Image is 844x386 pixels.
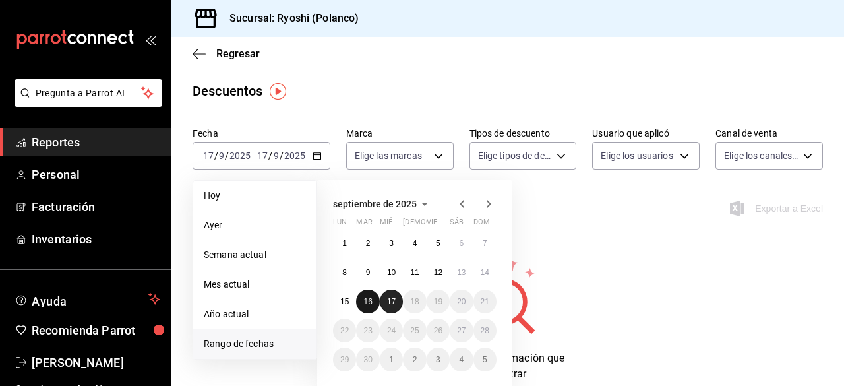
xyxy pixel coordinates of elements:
abbr: 30 de septiembre de 2025 [363,355,372,364]
abbr: jueves [403,218,481,232]
button: 19 de septiembre de 2025 [427,290,450,313]
abbr: 9 de septiembre de 2025 [366,268,371,277]
span: septiembre de 2025 [333,199,417,209]
input: -- [218,150,225,161]
abbr: 2 de octubre de 2025 [413,355,417,364]
span: Elige las marcas [355,149,422,162]
button: 24 de septiembre de 2025 [380,319,403,342]
abbr: 14 de septiembre de 2025 [481,268,489,277]
span: Elige tipos de descuento [478,149,553,162]
button: 12 de septiembre de 2025 [427,261,450,284]
input: ---- [229,150,251,161]
span: Ayuda [32,291,143,307]
abbr: 3 de octubre de 2025 [436,355,440,364]
abbr: 16 de septiembre de 2025 [363,297,372,306]
abbr: 15 de septiembre de 2025 [340,297,349,306]
button: 15 de septiembre de 2025 [333,290,356,313]
span: Personal [32,166,160,183]
span: Mes actual [204,278,306,292]
abbr: 27 de septiembre de 2025 [457,326,466,335]
button: 16 de septiembre de 2025 [356,290,379,313]
abbr: 26 de septiembre de 2025 [434,326,442,335]
abbr: sábado [450,218,464,232]
abbr: 24 de septiembre de 2025 [387,326,396,335]
button: 6 de septiembre de 2025 [450,232,473,255]
button: septiembre de 2025 [333,196,433,212]
button: 20 de septiembre de 2025 [450,290,473,313]
span: Inventarios [32,230,160,248]
button: 14 de septiembre de 2025 [473,261,497,284]
img: Tooltip marker [270,83,286,100]
button: 22 de septiembre de 2025 [333,319,356,342]
button: 30 de septiembre de 2025 [356,348,379,371]
button: Pregunta a Parrot AI [15,79,162,107]
button: 10 de septiembre de 2025 [380,261,403,284]
label: Usuario que aplicó [592,129,700,138]
label: Tipos de descuento [469,129,577,138]
input: ---- [284,150,306,161]
abbr: 8 de septiembre de 2025 [342,268,347,277]
abbr: 25 de septiembre de 2025 [410,326,419,335]
abbr: 28 de septiembre de 2025 [481,326,489,335]
abbr: 17 de septiembre de 2025 [387,297,396,306]
span: Regresar [216,48,260,60]
abbr: 3 de septiembre de 2025 [389,239,394,248]
span: Pregunta a Parrot AI [36,86,142,100]
button: 9 de septiembre de 2025 [356,261,379,284]
button: 4 de septiembre de 2025 [403,232,426,255]
abbr: 22 de septiembre de 2025 [340,326,349,335]
abbr: 1 de septiembre de 2025 [342,239,347,248]
abbr: 7 de septiembre de 2025 [483,239,487,248]
span: - [253,150,255,161]
button: 1 de octubre de 2025 [380,348,403,371]
span: [PERSON_NAME] [32,354,160,371]
abbr: 4 de octubre de 2025 [459,355,464,364]
button: 23 de septiembre de 2025 [356,319,379,342]
div: Descuentos [193,81,262,101]
abbr: 11 de septiembre de 2025 [410,268,419,277]
span: Hoy [204,189,306,203]
span: Reportes [32,133,160,151]
abbr: 18 de septiembre de 2025 [410,297,419,306]
abbr: 29 de septiembre de 2025 [340,355,349,364]
abbr: martes [356,218,372,232]
span: / [280,150,284,161]
button: 21 de septiembre de 2025 [473,290,497,313]
abbr: 12 de septiembre de 2025 [434,268,442,277]
button: 5 de septiembre de 2025 [427,232,450,255]
input: -- [256,150,268,161]
abbr: 10 de septiembre de 2025 [387,268,396,277]
span: Año actual [204,307,306,321]
span: Semana actual [204,248,306,262]
button: open_drawer_menu [145,34,156,45]
abbr: 1 de octubre de 2025 [389,355,394,364]
button: 3 de septiembre de 2025 [380,232,403,255]
label: Canal de venta [715,129,823,138]
button: 28 de septiembre de 2025 [473,319,497,342]
span: Ayer [204,218,306,232]
button: 8 de septiembre de 2025 [333,261,356,284]
input: -- [202,150,214,161]
span: Rango de fechas [204,337,306,351]
label: Marca [346,129,454,138]
button: 2 de septiembre de 2025 [356,232,379,255]
abbr: 20 de septiembre de 2025 [457,297,466,306]
span: Recomienda Parrot [32,321,160,339]
span: Facturación [32,198,160,216]
span: Elige los canales de venta [724,149,799,162]
button: 13 de septiembre de 2025 [450,261,473,284]
button: 26 de septiembre de 2025 [427,319,450,342]
button: 4 de octubre de 2025 [450,348,473,371]
button: 7 de septiembre de 2025 [473,232,497,255]
abbr: 4 de septiembre de 2025 [413,239,417,248]
abbr: 5 de octubre de 2025 [483,355,487,364]
abbr: 21 de septiembre de 2025 [481,297,489,306]
a: Pregunta a Parrot AI [9,96,162,110]
abbr: 5 de septiembre de 2025 [436,239,440,248]
h3: Sucursal: Ryoshi (Polanco) [219,11,359,26]
abbr: 19 de septiembre de 2025 [434,297,442,306]
button: 3 de octubre de 2025 [427,348,450,371]
abbr: 2 de septiembre de 2025 [366,239,371,248]
button: 17 de septiembre de 2025 [380,290,403,313]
